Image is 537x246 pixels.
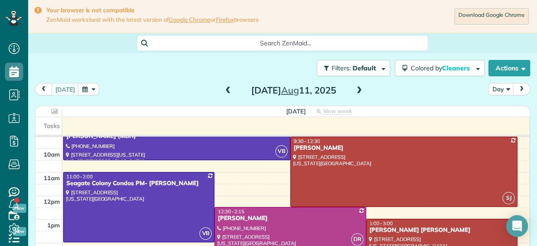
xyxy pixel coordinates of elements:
[353,64,377,72] span: Default
[47,221,60,229] span: 1pm
[66,173,93,180] span: 11:00 - 2:00
[218,208,244,215] span: 12:30 - 2:15
[66,180,212,187] div: Seagate Colony Condos PM- [PERSON_NAME]
[44,151,60,158] span: 10am
[488,60,530,76] button: Actions
[35,83,52,95] button: prev
[44,174,60,182] span: 11am
[411,64,473,72] span: Colored by
[51,83,79,95] button: [DATE]
[217,215,363,222] div: [PERSON_NAME]
[46,16,259,24] span: ZenMaid works best with the latest version of or browsers
[293,144,515,152] div: [PERSON_NAME]
[351,233,363,246] span: DR
[44,122,60,129] span: Tasks
[44,198,60,205] span: 12pm
[216,16,234,23] a: Firefox
[286,108,306,115] span: [DATE]
[369,226,515,234] div: [PERSON_NAME] [PERSON_NAME]
[237,85,350,95] h2: [DATE] 11, 2025
[312,60,390,76] a: Filters: Default
[502,192,515,204] span: SJ
[317,60,390,76] button: Filters: Default
[66,133,288,140] div: [PERSON_NAME] (MBH)
[513,83,530,95] button: next
[506,215,528,237] div: Open Intercom Messenger
[454,8,529,25] a: Download Google Chrome
[369,220,393,226] span: 1:00 - 3:00
[46,6,259,14] strong: Your browser is not compatible
[488,83,514,95] button: Day
[281,84,299,96] span: Aug
[275,145,288,157] span: VB
[169,16,210,23] a: Google Chrome
[442,64,471,72] span: Cleaners
[293,138,320,144] span: 9:30 - 12:30
[199,227,212,240] span: VB
[332,64,351,72] span: Filters:
[323,108,352,115] span: View week
[395,60,485,76] button: Colored byCleaners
